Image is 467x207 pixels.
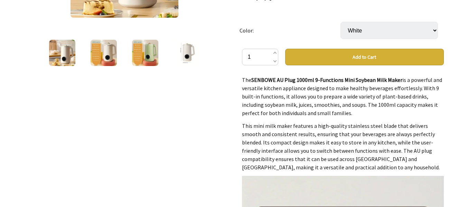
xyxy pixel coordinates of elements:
strong: SENBOWE AU Plug 1000ml 9-Functions Mini Soybean Milk Maker [251,76,402,83]
p: The is a powerful and versatile kitchen appliance designed to make healthy beverages effortlessly... [242,76,444,117]
img: SENBOWE AU Plug 1000ml 9-functions Mini Soybean Milk Maker [91,40,117,66]
p: This mini milk maker features a high-quality stainless steel blade that delivers smooth and consi... [242,122,444,171]
img: SENBOWE AU Plug 1000ml 9-functions Mini Soybean Milk Maker [49,40,75,66]
button: Add to Cart [285,49,444,65]
td: Color: [240,12,340,49]
img: SENBOWE AU Plug 1000ml 9-functions Mini Soybean Milk Maker [132,40,158,66]
img: SENBOWE AU Plug 1000ml 9-functions Mini Soybean Milk Maker [174,40,200,66]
